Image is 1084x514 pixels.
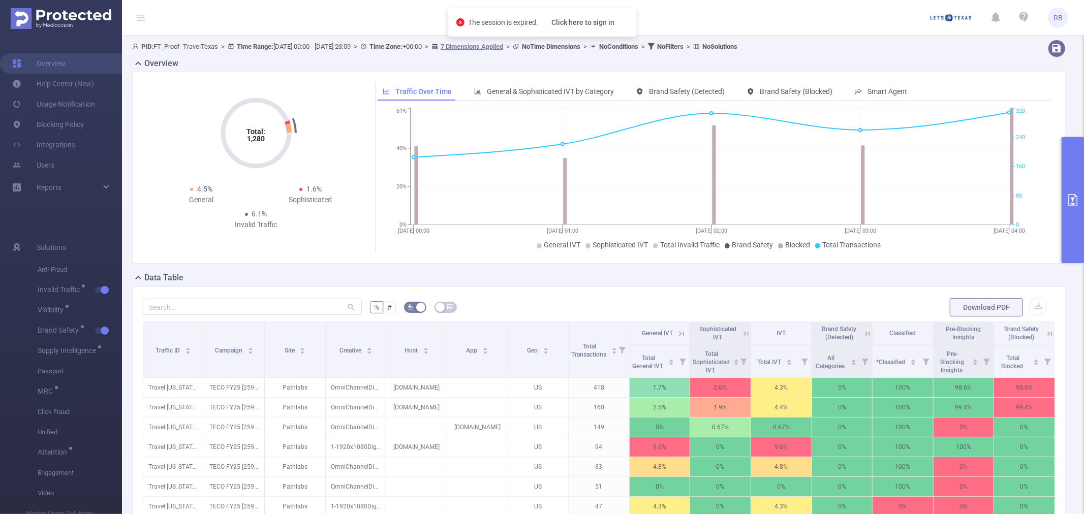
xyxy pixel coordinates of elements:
b: Time Zone: [369,43,402,50]
i: icon: caret-up [973,358,978,361]
span: Total General IVT [632,355,665,370]
i: icon: caret-up [247,346,253,349]
p: Pathlabs [265,417,325,437]
b: PID: [141,43,153,50]
span: General & Sophisticated IVT by Category [487,87,614,95]
p: Travel [US_STATE] [28552] [143,417,204,437]
p: TECO FY25 [259908] [204,437,265,457]
button: Click here to sign in [539,13,628,31]
p: 0% [812,457,873,476]
p: 0% [994,437,1055,457]
p: 4.8% [630,457,690,476]
i: Filter menu [675,345,690,377]
i: icon: caret-up [543,346,549,349]
i: icon: caret-down [787,361,792,364]
span: Traffic Over Time [395,87,452,95]
p: 98.6% [994,378,1055,397]
p: OmniChannelDisplay-3-320x50-OMNIA-2025-CPTX.jpeg [5537844] [326,417,386,437]
span: Click Fraud [38,402,122,422]
p: OmniChannelDisplay-3-320x50-OMNIA-2025-CPTX.jpeg [5537844] [326,457,386,476]
tspan: [DATE] 04:00 [994,228,1025,234]
span: 6.1% [252,210,267,218]
p: 0% [751,477,812,496]
span: Brand Safety [732,241,773,249]
p: 0% [630,477,690,496]
p: 4.8% [751,457,812,476]
span: Solutions [37,237,66,258]
span: Geo [527,347,539,354]
i: icon: table [447,304,453,310]
span: Total Blocked [1002,355,1025,370]
p: 0% [934,477,994,496]
p: 0.67% [751,417,812,437]
i: icon: caret-up [851,358,857,361]
span: Brand Safety (Blocked) [760,87,832,95]
p: Pathlabs [265,477,325,496]
p: OmniChannelDisplay-1-300X250-OMNIA-2025-CPTX.jpeg [5537836] [326,477,386,496]
span: Smart Agent [868,87,907,95]
p: 100% [873,417,933,437]
div: Sort [733,358,739,364]
p: 0% [812,437,873,457]
p: 0% [690,477,751,496]
span: Total Invalid Traffic [660,241,720,249]
p: US [508,398,569,417]
p: Travel [US_STATE] [28552] [143,398,204,417]
tspan: [DATE] 01:00 [547,228,578,234]
a: Help Center (New) [12,74,94,94]
p: OmniChannelDisplay-1-300X250-OMNIA-2025-CPTX.jpeg [5537836] [326,378,386,397]
span: > [503,43,513,50]
span: The session is expired. [469,18,628,26]
tspan: 61% [396,108,407,115]
p: 160 [569,398,629,417]
span: > [638,43,648,50]
span: > [684,43,693,50]
p: 98.6% [934,378,994,397]
img: Protected Media [11,8,111,29]
p: TECO FY25 [259908] [204,378,265,397]
span: Reports [37,183,61,191]
p: 4.3% [751,378,812,397]
b: No Conditions [599,43,638,50]
div: Sort [482,346,488,352]
span: Video [38,483,122,503]
p: [DOMAIN_NAME] [386,437,447,457]
p: 1.7% [630,378,690,397]
span: Supply Intelligence [38,347,100,354]
span: Sophisticated IVT [593,241,648,249]
p: 100% [934,437,994,457]
span: Brand Safety (Detected) [822,326,856,341]
p: 100% [873,378,933,397]
p: TECO FY25 [259908] [204,457,265,476]
u: 7 Dimensions Applied [441,43,503,50]
i: icon: line-chart [383,88,390,95]
i: icon: caret-up [185,346,191,349]
span: MRC [38,388,56,395]
p: 0% [994,457,1055,476]
tspan: 20% [396,183,407,190]
tspan: [DATE] 02:00 [696,228,727,234]
div: General [147,195,256,205]
tspan: 1,280 [247,135,265,143]
span: > [580,43,590,50]
h2: Data Table [144,272,183,284]
input: Search... [143,299,362,315]
a: Reports [37,177,61,198]
i: icon: bg-colors [408,304,414,310]
p: 51 [569,477,629,496]
p: Travel [US_STATE] [28552] [143,437,204,457]
span: Attention [38,448,71,456]
i: Filter menu [919,345,933,377]
a: Users [12,155,54,175]
span: General IVT [642,330,673,337]
span: Sophisticated IVT [699,326,736,341]
i: icon: caret-down [612,350,617,353]
span: % [374,303,379,311]
p: 2.6% [690,378,751,397]
p: 0% [934,457,994,476]
tspan: 160 [1016,164,1025,170]
b: No Filters [657,43,684,50]
i: Filter menu [736,345,751,377]
i: icon: caret-up [734,358,739,361]
span: Brand Safety [38,327,82,334]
